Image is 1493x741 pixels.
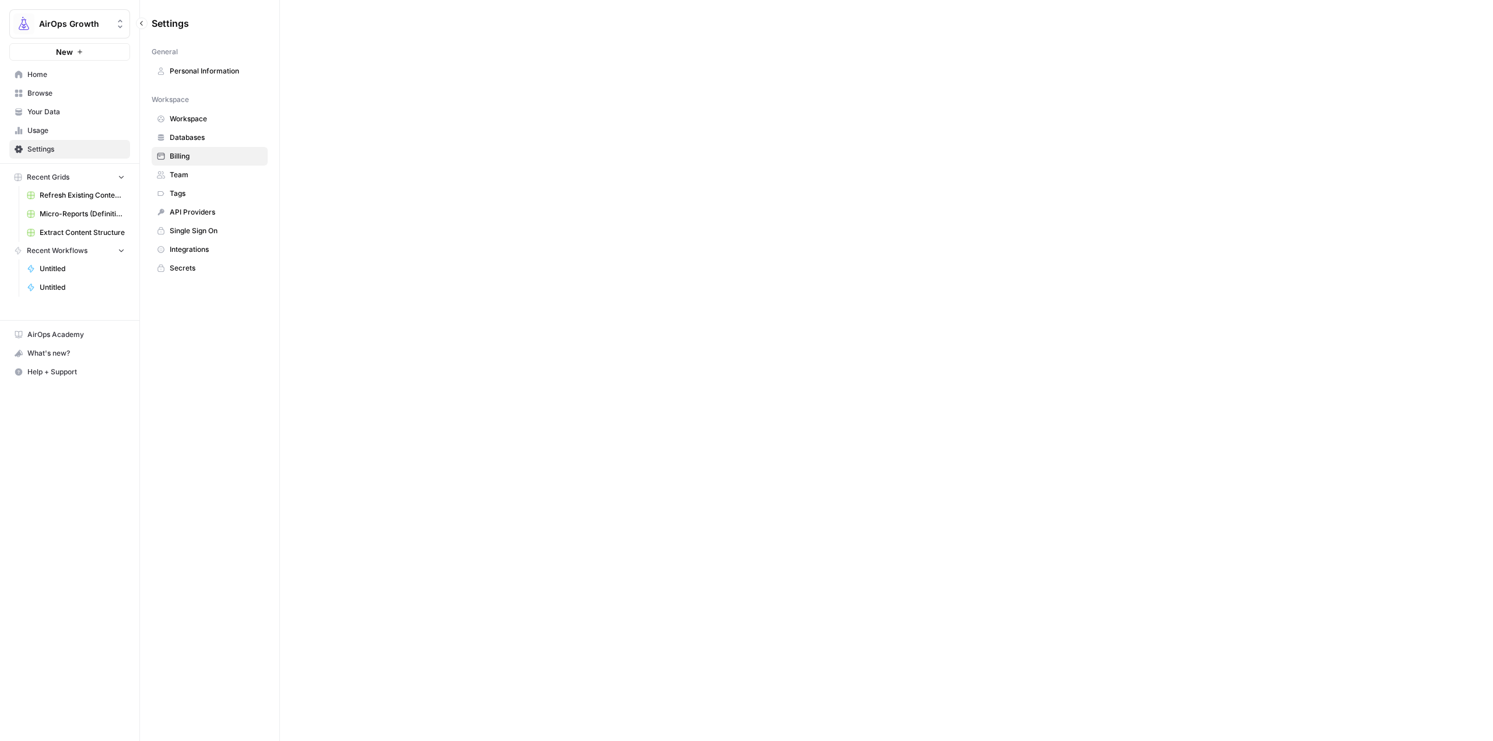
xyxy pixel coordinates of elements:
[27,107,125,117] span: Your Data
[9,84,130,103] a: Browse
[22,223,130,242] a: Extract Content Structure
[170,151,262,161] span: Billing
[40,264,125,274] span: Untitled
[27,144,125,154] span: Settings
[152,222,268,240] a: Single Sign On
[170,226,262,236] span: Single Sign On
[152,94,189,105] span: Workspace
[10,345,129,362] div: What's new?
[27,88,125,99] span: Browse
[170,188,262,199] span: Tags
[170,132,262,143] span: Databases
[152,128,268,147] a: Databases
[152,259,268,278] a: Secrets
[9,325,130,344] a: AirOps Academy
[9,140,130,159] a: Settings
[152,203,268,222] a: API Providers
[170,207,262,217] span: API Providers
[9,242,130,259] button: Recent Workflows
[22,186,130,205] a: Refresh Existing Content (1)
[40,227,125,238] span: Extract Content Structure
[27,69,125,80] span: Home
[152,147,268,166] a: Billing
[22,259,130,278] a: Untitled
[152,110,268,128] a: Workspace
[27,172,69,182] span: Recent Grids
[152,240,268,259] a: Integrations
[152,62,268,80] a: Personal Information
[39,18,110,30] span: AirOps Growth
[9,9,130,38] button: Workspace: AirOps Growth
[22,278,130,297] a: Untitled
[40,190,125,201] span: Refresh Existing Content (1)
[27,367,125,377] span: Help + Support
[152,16,189,30] span: Settings
[170,66,262,76] span: Personal Information
[27,329,125,340] span: AirOps Academy
[170,170,262,180] span: Team
[9,363,130,381] button: Help + Support
[170,244,262,255] span: Integrations
[9,103,130,121] a: Your Data
[170,114,262,124] span: Workspace
[40,209,125,219] span: Micro-Reports (Definitions)
[22,205,130,223] a: Micro-Reports (Definitions)
[27,245,87,256] span: Recent Workflows
[9,344,130,363] button: What's new?
[170,263,262,273] span: Secrets
[9,43,130,61] button: New
[9,121,130,140] a: Usage
[27,125,125,136] span: Usage
[9,168,130,186] button: Recent Grids
[13,13,34,34] img: AirOps Growth Logo
[152,47,178,57] span: General
[152,184,268,203] a: Tags
[152,166,268,184] a: Team
[56,46,73,58] span: New
[9,65,130,84] a: Home
[40,282,125,293] span: Untitled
